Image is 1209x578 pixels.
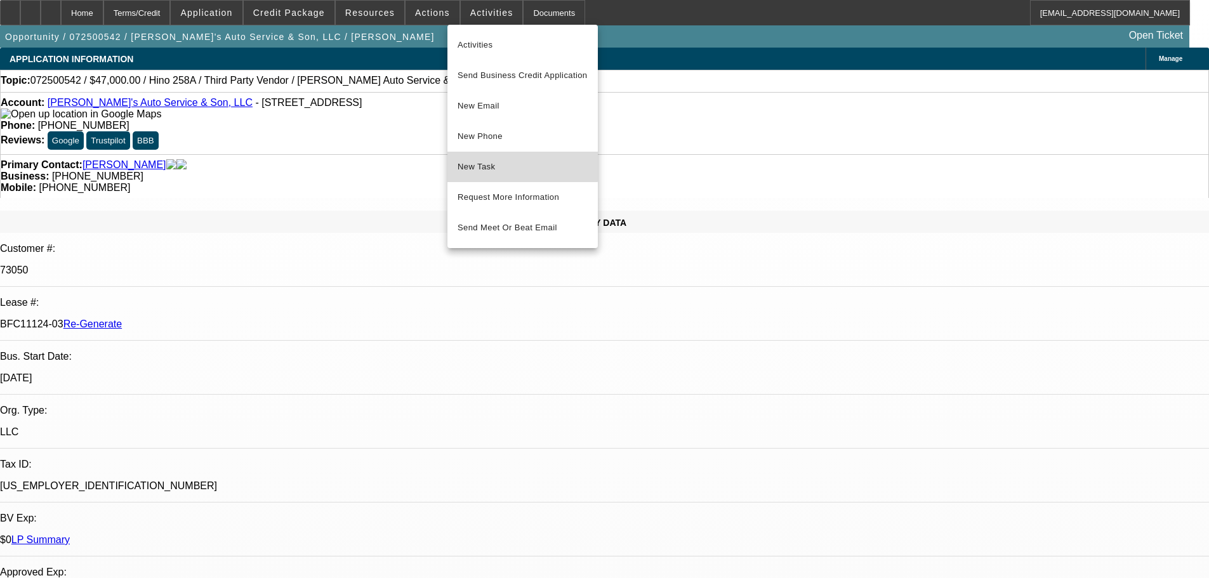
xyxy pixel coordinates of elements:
span: Request More Information [458,190,588,205]
span: Send Business Credit Application [458,68,588,83]
span: Activities [458,37,588,53]
span: New Task [458,159,588,174]
span: Send Meet Or Beat Email [458,220,588,235]
span: New Phone [458,129,588,144]
span: New Email [458,98,588,114]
